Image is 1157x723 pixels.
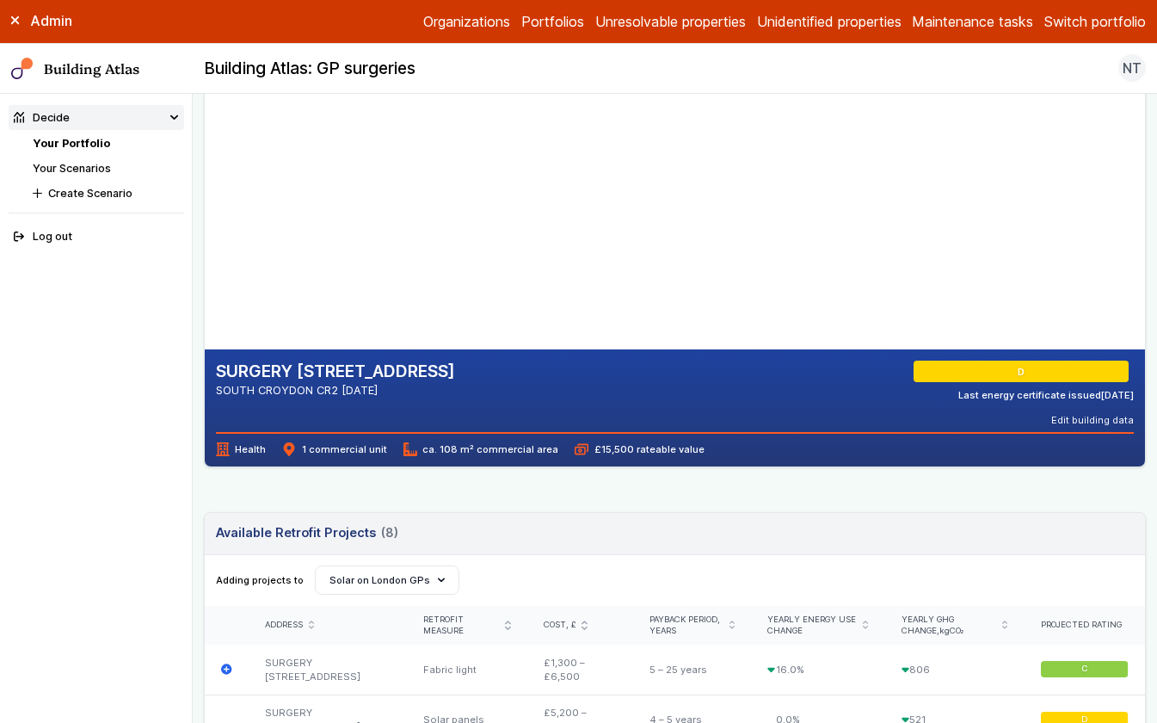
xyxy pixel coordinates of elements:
span: (8) [381,523,398,542]
a: Your Scenarios [33,162,111,175]
button: Create Scenario [28,181,184,206]
span: Health [216,442,266,456]
span: Yearly GHG change, [902,615,997,637]
button: Switch portfolio [1044,11,1146,32]
span: Address [265,620,303,631]
button: NT [1118,54,1146,82]
div: Fabric light [407,645,527,695]
div: Last energy certificate issued [958,388,1134,402]
span: Cost, £ [544,620,576,631]
div: 5 – 25 years [633,645,751,695]
div: SURGERY [STREET_ADDRESS] [249,645,407,695]
div: £1,300 – £6,500 [527,645,633,695]
span: D [1020,365,1027,379]
span: NT [1123,58,1142,78]
div: Decide [14,109,70,126]
div: 806 [884,645,1024,695]
span: Yearly energy use change [767,615,857,637]
span: ca. 108 m² commercial area [403,442,558,456]
h2: Building Atlas: GP surgeries [204,58,415,80]
a: Unresolvable properties [595,11,746,32]
img: main-0bbd2752.svg [11,58,34,80]
span: 1 commercial unit [282,442,386,456]
address: SOUTH CROYDON CR2 [DATE] [216,382,455,399]
button: Log out [9,225,184,250]
h3: Available Retrofit Projects [216,523,398,542]
a: Organizations [423,11,510,32]
button: Edit building data [1051,413,1134,427]
span: Adding projects to [216,573,304,587]
time: [DATE] [1101,389,1134,401]
h2: SURGERY [STREET_ADDRESS] [216,361,455,383]
span: £15,500 rateable value [575,442,704,456]
span: Payback period, years [649,615,723,637]
span: Retrofit measure [423,615,500,637]
span: C [1081,664,1087,675]
div: 16.0% [751,645,884,695]
button: Solar on London GPs [315,565,460,595]
a: Unidentified properties [757,11,902,32]
span: kgCO₂ [939,626,964,635]
a: Portfolios [521,11,584,32]
summary: Decide [9,105,184,130]
a: Your Portfolio [33,137,110,150]
a: Maintenance tasks [912,11,1033,32]
div: Projected rating [1041,620,1129,631]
